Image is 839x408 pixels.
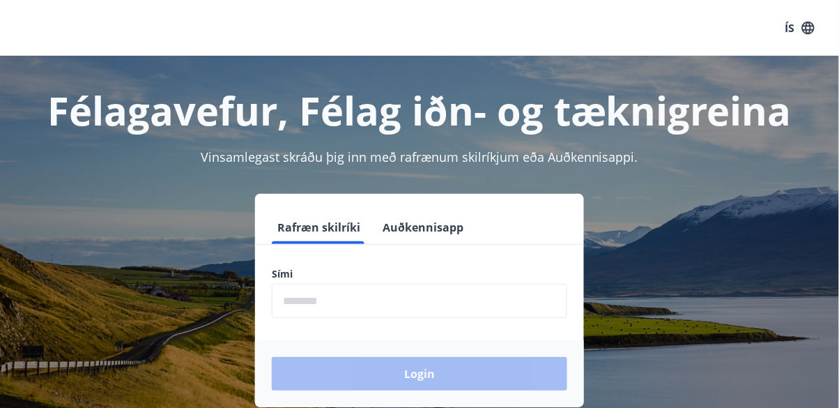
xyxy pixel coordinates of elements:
[272,211,366,244] button: Rafræn skilríki
[377,211,469,244] button: Auðkennisapp
[17,84,822,137] h1: Félagavefur, Félag iðn- og tæknigreina
[778,15,822,40] button: ÍS
[201,149,638,165] span: Vinsamlegast skráðu þig inn með rafrænum skilríkjum eða Auðkennisappi.
[272,267,567,281] label: Sími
